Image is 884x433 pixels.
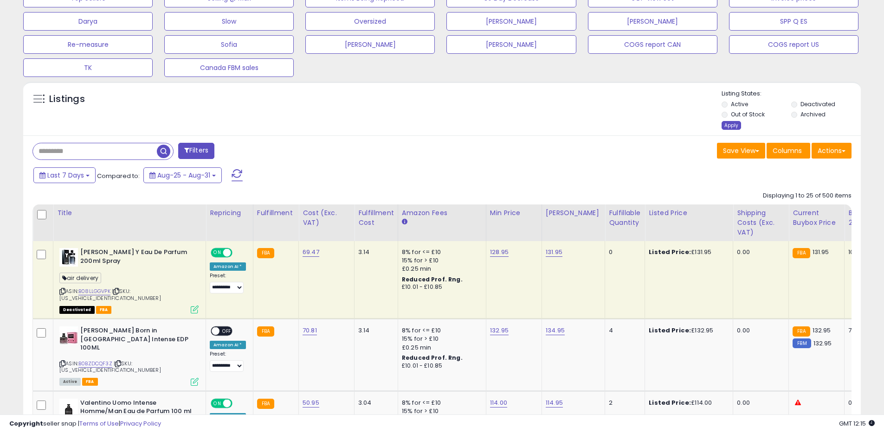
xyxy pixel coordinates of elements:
div: 0.00 [737,248,781,256]
button: Actions [812,143,852,159]
div: 76% [848,326,879,335]
button: Darya [23,12,153,31]
small: FBA [793,248,810,258]
a: 50.95 [303,398,319,408]
b: Listed Price: [649,326,691,335]
div: Amazon AI * [210,341,246,349]
a: 114.00 [490,398,507,408]
span: Last 7 Days [47,171,84,180]
small: FBA [257,399,274,409]
span: ON [212,249,223,257]
div: 8% for <= £10 [402,248,479,256]
span: All listings currently available for purchase on Amazon [59,378,81,386]
div: 8% for <= £10 [402,399,479,407]
div: 3.14 [358,248,391,256]
span: air delivery [59,273,101,283]
div: Repricing [210,208,249,218]
a: 131.95 [546,248,562,257]
a: B08LLGGVPK [78,287,110,295]
span: OFF [231,399,246,407]
div: £10.01 - £10.85 [402,283,479,291]
p: Listing States: [722,89,861,98]
button: Sofia [164,35,294,54]
div: Shipping Costs (Exc. VAT) [737,208,785,237]
div: £114.00 [649,399,726,407]
button: Last 7 Days [33,167,96,183]
a: 69.47 [303,248,319,257]
label: Deactivated [800,100,835,108]
div: Preset: [210,273,246,293]
button: Filters [178,143,214,159]
div: ASIN: [59,248,199,312]
span: 2025-09-8 12:15 GMT [839,419,875,428]
div: Fulfillment [257,208,295,218]
div: [PERSON_NAME] [546,208,601,218]
label: Out of Stock [731,110,765,118]
span: OFF [219,327,234,335]
b: Reduced Prof. Rng. [402,354,463,362]
div: 0 [609,248,638,256]
label: Archived [800,110,826,118]
b: [PERSON_NAME] Y Eau De Parfum 200ml Spray [80,248,193,267]
b: Reduced Prof. Rng. [402,275,463,283]
div: Displaying 1 to 25 of 500 items [763,191,852,200]
small: FBA [257,248,274,258]
strong: Copyright [9,419,43,428]
div: 100% [848,248,879,256]
div: 15% for > £10 [402,256,479,265]
img: 41DqW08jGVL._SL40_.jpg [59,326,78,345]
a: 134.95 [546,326,565,335]
button: [PERSON_NAME] [588,12,717,31]
div: Min Price [490,208,538,218]
button: Slow [164,12,294,31]
a: B0BZDCQF3Z [78,360,112,368]
small: FBM [793,338,811,348]
b: Listed Price: [649,398,691,407]
span: FBA [96,306,112,314]
b: Listed Price: [649,248,691,256]
div: Preset: [210,351,246,372]
button: Columns [767,143,810,159]
span: 131.95 [813,248,829,256]
span: | SKU: [US_VEHICLE_IDENTIFICATION_NUMBER] [59,287,161,301]
a: 114.95 [546,398,563,408]
a: 132.95 [490,326,509,335]
div: 2 [609,399,638,407]
div: 3.14 [358,326,391,335]
div: Fulfillment Cost [358,208,394,228]
div: Amazon AI * [210,262,246,271]
div: Title [57,208,202,218]
div: £0.25 min [402,344,479,352]
span: FBA [82,378,98,386]
div: Apply [722,121,741,130]
small: FBA [793,326,810,337]
b: [PERSON_NAME] Born in [GEOGRAPHIC_DATA] Intense EDP 100ML [80,326,193,355]
a: 128.95 [490,248,509,257]
button: Re-measure [23,35,153,54]
button: SPP Q ES [729,12,858,31]
b: Valentino Uomo Intense Homme/Man Eau de Parfum 100 ml [80,399,193,418]
button: Aug-25 - Aug-31 [143,167,222,183]
small: Amazon Fees. [402,218,407,226]
label: Active [731,100,748,108]
h5: Listings [49,93,85,106]
a: 70.81 [303,326,317,335]
span: | SKU: [US_VEHICLE_IDENTIFICATION_NUMBER] [59,360,161,374]
button: Canada FBM sales [164,58,294,77]
div: 3.04 [358,399,391,407]
div: £10.01 - £10.85 [402,362,479,370]
span: All listings that are unavailable for purchase on Amazon for any reason other than out-of-stock [59,306,95,314]
button: COGS report CAN [588,35,717,54]
div: Amazon Fees [402,208,482,218]
div: 8% for <= £10 [402,326,479,335]
div: £0.25 min [402,265,479,273]
span: Aug-25 - Aug-31 [157,171,210,180]
div: 0% [848,399,879,407]
img: 31gjMQo6llL._SL40_.jpg [59,399,78,417]
button: COGS report US [729,35,858,54]
div: BB Share 24h. [848,208,882,228]
div: seller snap | | [9,420,161,428]
button: [PERSON_NAME] [305,35,435,54]
a: Terms of Use [79,419,119,428]
div: Listed Price [649,208,729,218]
